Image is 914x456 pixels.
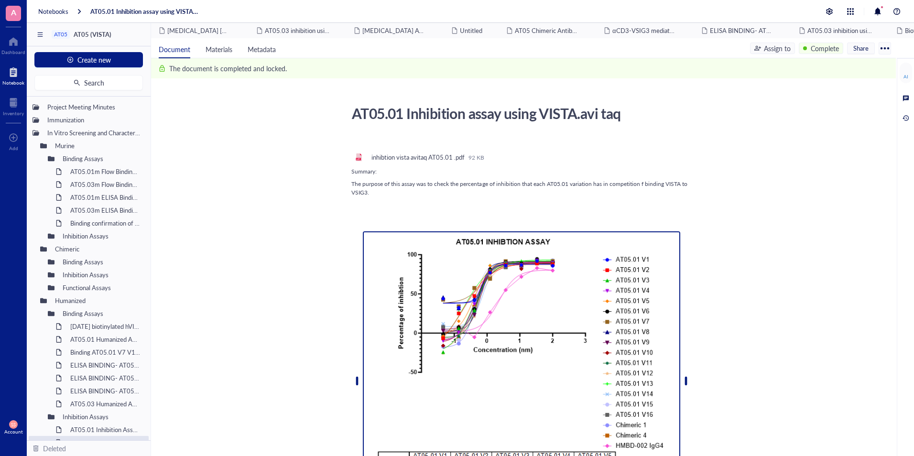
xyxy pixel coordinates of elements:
div: AT05.01m ELISA Binding to Human, Cynomolgus and Mouse VISTA [66,191,145,204]
div: Account [4,429,23,434]
span: Materials [206,44,232,54]
div: AT05.03m Flow Binding to THP-1 Cell Surface [66,178,145,191]
div: Murine [51,139,145,152]
div: inhibtion vista avitaq AT05.01 .pdf [371,153,465,162]
div: ELISA BINDING- AT05.01 humanized V15 and AT05.01 Chimeric antibodies Binding to Cyno Vista [DATE] [66,358,145,372]
div: AI [903,74,908,79]
div: Project Meeting Minutes [43,100,145,114]
span: Search [84,79,104,87]
div: Inventory [3,110,24,116]
div: Complete [811,43,839,54]
div: ELISA BINDING- AT05.01 humanized antibodies Binding to Human Vista [66,371,145,385]
a: Notebook [2,65,24,86]
div: AT05.01 Inhibition assay using VISTA.avi taq [348,101,688,125]
div: Binding Assays [58,307,145,320]
button: Search [34,75,143,90]
div: Binding confirmation of HMBD on H VISTA and M VISTA [66,217,145,230]
div: Notebook [2,80,24,86]
a: Dashboard [1,34,25,55]
div: Deleted [43,443,66,454]
div: AT05.01m Flow Binding to THP-1 Cell Surface [66,165,145,178]
div: AT05.03m ELISA Binding to Human, Cynomolgus and Mouse VISTA [66,204,145,217]
div: The document is completed and locked. [169,63,287,74]
div: Assign to [764,43,791,54]
div: Chimeric [51,242,145,256]
div: Inhibition Assays [58,229,145,243]
div: ELISA BINDING- AT05.01 humanized V15 and AT05.01 Chimeric antibodies Binding to Cyno Vista [DATE] [66,384,145,398]
div: Binding Assays [58,255,145,269]
a: Notebooks [38,7,68,16]
a: AT05.01 Inhibition assay using VISTA.avi taq [90,7,198,16]
div: [DATE] biotinylated hVISTA Avi-tag EC50 ELISA [66,320,145,333]
div: Binding Assays [58,152,145,165]
div: Add [9,145,18,151]
span: A [11,6,16,18]
div: Functional Assays [58,281,145,294]
button: Share [847,43,875,54]
div: AT05.03 Humanized Antibodies show high affinity binding to VISTA Transfected [MEDICAL_DATA] cells [66,397,145,411]
div: AT05.01 Inhibition assay using VISTA.avi taq [66,436,145,449]
span: Summary: [351,167,377,175]
button: Create new [34,52,143,67]
a: Inventory [3,95,24,116]
span: Share [853,44,869,53]
span: Create new [77,56,111,64]
div: Binding AT05.01 V7 V15 Humanized Antibodies show high affinity binding to VISTA Transfected [MEDI... [66,346,145,359]
div: Inhibition Assays [58,410,145,423]
span: SS [11,422,15,427]
div: Dashboard [1,49,25,55]
span: Document [159,44,190,54]
span: The purpose of this assay was to check the percentage of inhibition that each AT05.01 variation h... [351,180,689,196]
div: AT05.01 Humanized Antibodies show high affinity binding to VISTA Transfected [MEDICAL_DATA] cells [66,333,145,346]
div: In Vitro Screening and Characterization [43,126,145,140]
div: AT05.01 Inhibition Assay of Humanized AT05 antibodies using Biotinylated VSIG3 [66,423,145,436]
div: Immunization [43,113,145,127]
span: Metadata [248,44,276,54]
span: AT05 (VISTA) [74,30,111,39]
div: 92 KB [468,153,484,161]
div: Humanized [51,294,145,307]
div: Inhibition Assays [58,268,145,282]
div: AT05 [54,31,67,38]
